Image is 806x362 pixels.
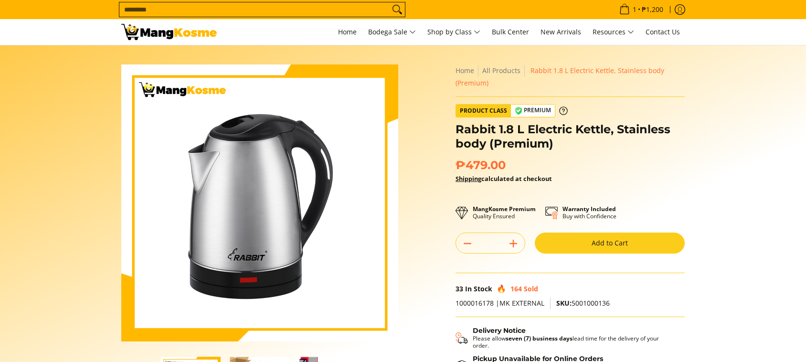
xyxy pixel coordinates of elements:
[456,122,685,151] h1: Rabbit 1.8 L Electric Kettle, Stainless body (Premium)
[641,19,685,45] a: Contact Us
[588,19,639,45] a: Resources
[363,19,421,45] a: Bodega Sale
[640,6,665,13] span: ₱1,200
[511,105,555,117] span: Premium
[631,6,638,13] span: 1
[535,233,685,254] button: Add to Cart
[506,334,573,342] strong: seven (7) business days
[456,236,479,251] button: Subtract
[338,27,357,36] span: Home
[487,19,534,45] a: Bulk Center
[456,327,675,350] button: Shipping & Delivery
[482,66,520,75] a: All Products
[465,284,492,293] span: In Stock
[333,19,361,45] a: Home
[121,64,398,341] img: Rabbit 1.8 L Electric Kettle, Stainless body (Premium)
[456,105,511,117] span: Product Class
[562,205,616,213] strong: Warranty Included
[226,19,685,45] nav: Main Menu
[646,27,680,36] span: Contact Us
[473,205,536,220] p: Quality Ensured
[456,158,506,172] span: ₱479.00
[427,26,480,38] span: Shop by Class
[456,174,481,183] a: Shipping
[556,298,610,308] span: 5001000136
[473,205,536,213] strong: MangKosme Premium
[368,26,416,38] span: Bodega Sale
[456,66,474,75] a: Home
[556,298,572,308] span: SKU:
[510,284,522,293] span: 164
[456,284,463,293] span: 33
[456,174,552,183] strong: calculated at checkout
[562,205,616,220] p: Buy with Confidence
[456,66,664,87] span: Rabbit 1.8 L Electric Kettle, Stainless body (Premium)
[515,107,522,115] img: premium-badge-icon.webp
[541,27,581,36] span: New Arrivals
[524,284,538,293] span: Sold
[536,19,586,45] a: New Arrivals
[502,236,525,251] button: Add
[492,27,529,36] span: Bulk Center
[456,104,568,117] a: Product Class Premium
[423,19,485,45] a: Shop by Class
[390,2,405,17] button: Search
[593,26,634,38] span: Resources
[616,4,666,15] span: •
[456,298,544,308] span: 1000016178 |MK EXTERNAL
[473,335,675,349] p: Please allow lead time for the delivery of your order.
[456,64,685,89] nav: Breadcrumbs
[121,24,217,40] img: Rabbit 1.8 L Stainless Electric Kettle (Premium) l Mang Kosme
[473,326,526,335] strong: Delivery Notice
